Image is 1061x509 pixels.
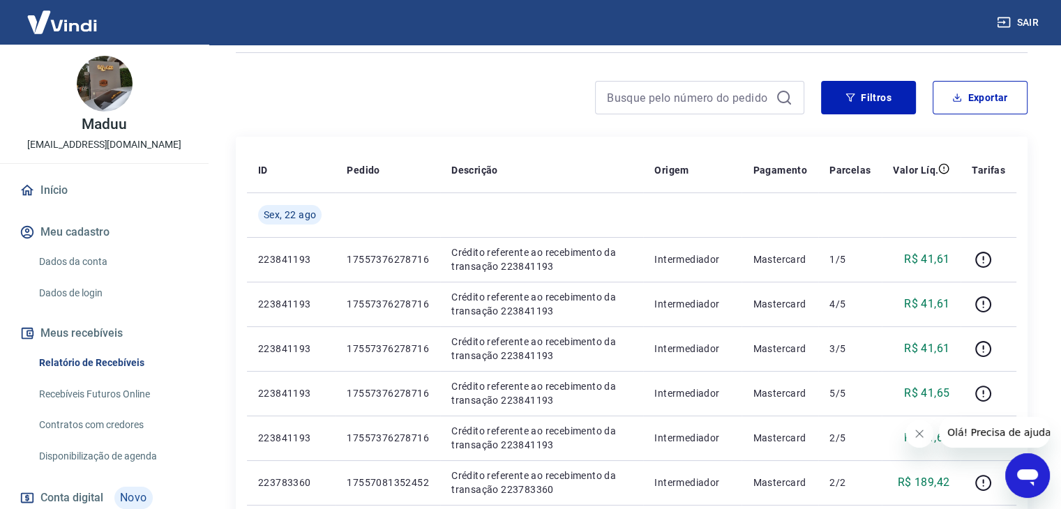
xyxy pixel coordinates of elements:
[829,252,871,266] p: 1/5
[451,469,632,496] p: Crédito referente ao recebimento da transação 223783360
[904,430,949,446] p: R$ 41,61
[347,252,429,266] p: 17557376278716
[654,163,688,177] p: Origem
[347,386,429,400] p: 17557376278716
[753,431,807,445] p: Mastercard
[451,163,498,177] p: Descrição
[33,411,192,439] a: Contratos com credores
[821,81,916,114] button: Filtros
[258,431,324,445] p: 223841193
[82,117,127,132] p: Maduu
[829,431,871,445] p: 2/5
[451,245,632,273] p: Crédito referente ao recebimento da transação 223841193
[77,56,133,112] img: a3bfcca0-5715-488c-b83b-e33654fbe588.jpeg
[258,252,324,266] p: 223841193
[654,476,730,489] p: Intermediador
[753,252,807,266] p: Mastercard
[898,474,950,491] p: R$ 189,42
[904,296,949,312] p: R$ 41,61
[654,386,730,400] p: Intermediador
[607,87,770,108] input: Busque pelo número do pedido
[829,163,871,177] p: Parcelas
[654,342,730,356] p: Intermediador
[451,379,632,407] p: Crédito referente ao recebimento da transação 223841193
[994,10,1044,36] button: Sair
[829,476,871,489] p: 2/2
[40,488,103,508] span: Conta digital
[451,335,632,363] p: Crédito referente ao recebimento da transação 223841193
[17,217,192,248] button: Meu cadastro
[753,163,807,177] p: Pagamento
[27,137,181,152] p: [EMAIL_ADDRESS][DOMAIN_NAME]
[451,290,632,318] p: Crédito referente ao recebimento da transação 223841193
[972,163,1005,177] p: Tarifas
[753,386,807,400] p: Mastercard
[33,349,192,377] a: Relatório de Recebíveis
[347,476,429,489] p: 17557081352452
[753,476,807,489] p: Mastercard
[347,342,429,356] p: 17557376278716
[258,342,324,356] p: 223841193
[33,248,192,276] a: Dados da conta
[347,163,379,177] p: Pedido
[753,342,807,356] p: Mastercard
[654,431,730,445] p: Intermediador
[904,385,949,402] p: R$ 41,65
[258,163,268,177] p: ID
[905,420,933,448] iframe: Fechar mensagem
[264,208,316,222] span: Sex, 22 ago
[654,252,730,266] p: Intermediador
[893,163,938,177] p: Valor Líq.
[17,318,192,349] button: Meus recebíveis
[904,251,949,268] p: R$ 41,61
[114,487,153,509] span: Novo
[258,297,324,311] p: 223841193
[33,380,192,409] a: Recebíveis Futuros Online
[33,442,192,471] a: Disponibilização de agenda
[904,340,949,357] p: R$ 41,61
[8,10,117,21] span: Olá! Precisa de ajuda?
[933,81,1028,114] button: Exportar
[33,279,192,307] a: Dados de login
[258,386,324,400] p: 223841193
[451,424,632,452] p: Crédito referente ao recebimento da transação 223841193
[829,342,871,356] p: 3/5
[347,431,429,445] p: 17557376278716
[347,297,429,311] p: 17557376278716
[258,476,324,489] p: 223783360
[939,417,1050,448] iframe: Mensagem da empresa
[829,386,871,400] p: 5/5
[17,175,192,206] a: Início
[1005,453,1050,498] iframe: Botão para abrir a janela de mensagens
[829,297,871,311] p: 4/5
[753,297,807,311] p: Mastercard
[654,297,730,311] p: Intermediador
[17,1,107,43] img: Vindi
